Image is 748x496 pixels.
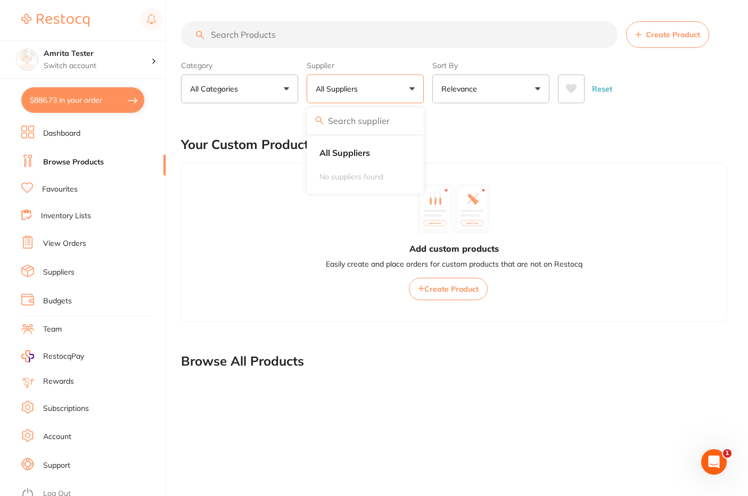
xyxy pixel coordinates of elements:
img: custom_product_2 [455,185,490,233]
p: All Suppliers [316,84,362,94]
span: Create Product [646,30,700,39]
a: Dashboard [43,128,80,139]
strong: All Suppliers [319,148,370,158]
h3: Add custom products [409,243,499,254]
input: Search Products [181,21,618,48]
p: Easily create and place orders for custom products that are not on Restocq [326,259,582,270]
img: RestocqPay [21,350,34,362]
li: No suppliers found [311,166,420,187]
a: Account [43,432,71,442]
a: Inventory Lists [41,211,91,221]
a: Restocq Logo [21,8,89,32]
a: Team [43,324,62,335]
a: View Orders [43,238,86,249]
iframe: Intercom live chat [701,449,727,475]
button: Reset [589,75,615,103]
span: 1 [723,449,731,458]
h2: Browse All Products [181,354,304,369]
button: $886.73 in your order [21,87,144,113]
a: Favourites [42,184,78,195]
a: Budgets [43,296,72,307]
p: All Categories [190,84,242,94]
button: Create Product [409,278,488,300]
button: All Suppliers [307,75,424,103]
label: Supplier [307,61,424,70]
label: Category [181,61,298,70]
span: RestocqPay [43,351,84,362]
h2: Your Custom Products [181,137,315,152]
h4: Amrita Tester [44,48,151,59]
li: Clear selection [311,142,420,164]
span: Create Product [424,284,479,294]
p: Switch account [44,61,151,71]
a: Subscriptions [43,403,89,414]
img: custom_product_1 [418,185,453,233]
a: Suppliers [43,267,75,278]
button: Create Product [626,21,709,48]
img: Restocq Logo [21,14,89,27]
a: Browse Products [43,157,104,168]
a: RestocqPay [21,350,84,362]
a: Support [43,460,70,471]
p: Relevance [441,84,481,94]
input: Search supplier [307,108,424,134]
button: All Categories [181,75,298,103]
img: Amrita Tester [17,49,38,70]
label: Sort By [432,61,549,70]
a: Rewards [43,376,74,387]
button: Relevance [432,75,549,103]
